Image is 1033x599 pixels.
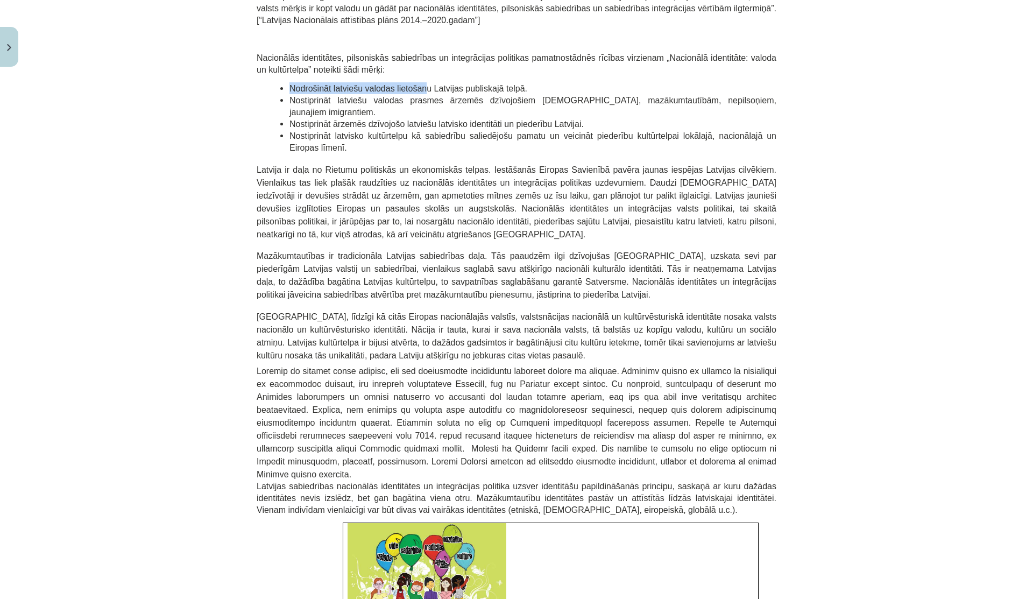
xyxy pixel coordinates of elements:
[257,53,776,74] span: Nacionālās identitātes, pilsoniskās sabiedrības un integrācijas politikas pamatnostādnēs rīcības ...
[289,131,776,152] span: Nostiprināt latvisko kultūrtelpu kā sabiedrību saliedējošu pamatu un veicināt piederību kultūrtel...
[289,119,584,129] span: Nostiprināt ārzemēs dzīvojošo latviešu latvisko identitāti un piederību Latvijai.
[257,482,776,515] span: Latvijas sabiedrības nacionālās identitātes un integrācijas politika uzsver identitāšu papildināš...
[257,251,776,299] span: Mazākumtautības ir tradicionāla Latvijas sabiedrības daļa. Tās paaudzēm ilgi dzīvojušas [GEOGRAPH...
[289,84,527,93] span: Nodrošināt latviešu valodas lietošanu Latvijas publiskajā telpā.
[7,44,11,51] img: icon-close-lesson-0947bae3869378f0d4975bcd49f059093ad1ed9edebbc8119c70593378902aed.svg
[289,96,776,117] span: Nostiprināt latviešu valodas prasmes ārzemēs dzīvojošiem [DEMOGRAPHIC_DATA], mazākumtautībām, nep...
[257,367,776,479] span: Loremip do sitamet conse adipisc, eli sed doeiusmodte incididuntu laboreet dolore ma aliquae. Adm...
[257,165,776,239] span: Latvija ir daļa no Rietumu politiskās un ekonomiskās telpas. Iestāšanās Eiropas Savienībā pavēra ...
[257,312,776,360] span: [GEOGRAPHIC_DATA], līdzīgi kā citās Eiropas nacionālajās valstīs, valstsnācijas nacionālā un kult...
